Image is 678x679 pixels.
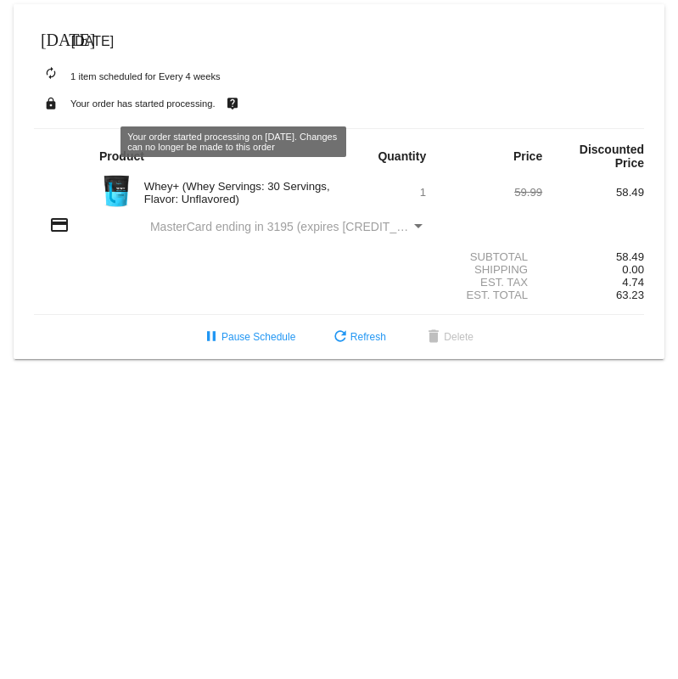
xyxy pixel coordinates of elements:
[201,331,295,343] span: Pause Schedule
[410,322,487,352] button: Delete
[41,93,61,115] mat-icon: lock
[49,215,70,235] mat-icon: credit_card
[622,276,644,289] span: 4.74
[616,289,644,301] span: 63.23
[542,250,644,263] div: 58.49
[580,143,644,170] strong: Discounted Price
[99,149,144,163] strong: Product
[188,322,309,352] button: Pause Schedule
[41,28,61,48] mat-icon: [DATE]
[150,220,474,233] span: MasterCard ending in 3195 (expires [CREDIT_CARD_DATA])
[378,149,426,163] strong: Quantity
[330,328,350,348] mat-icon: refresh
[222,93,243,115] mat-icon: live_help
[420,186,426,199] span: 1
[41,64,61,84] mat-icon: autorenew
[440,289,542,301] div: Est. Total
[150,220,426,233] mat-select: Payment Method
[423,331,473,343] span: Delete
[317,322,400,352] button: Refresh
[440,186,542,199] div: 59.99
[136,180,339,205] div: Whey+ (Whey Servings: 30 Servings, Flavor: Unflavored)
[440,250,542,263] div: Subtotal
[34,71,221,81] small: 1 item scheduled for Every 4 weeks
[440,276,542,289] div: Est. Tax
[542,186,644,199] div: 58.49
[330,331,386,343] span: Refresh
[70,98,216,109] small: Your order has started processing.
[622,263,644,276] span: 0.00
[513,149,542,163] strong: Price
[99,174,133,208] img: Image-1-Carousel-Whey-2lb-Unflavored-no-badge-Transp.png
[440,263,542,276] div: Shipping
[423,328,444,348] mat-icon: delete
[201,328,221,348] mat-icon: pause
